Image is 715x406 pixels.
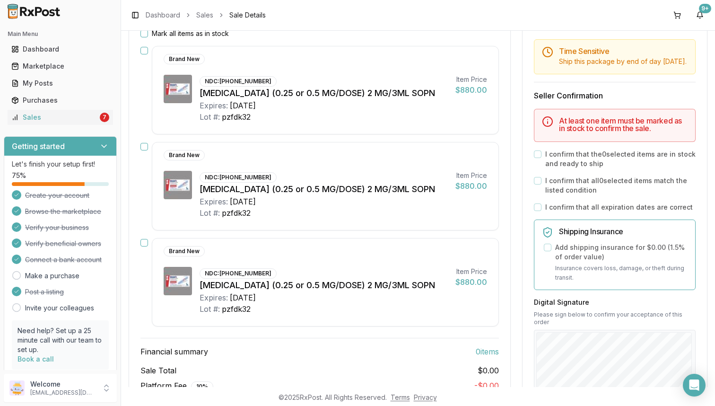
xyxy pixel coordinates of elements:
[8,75,113,92] a: My Posts
[12,141,65,152] h3: Getting started
[200,196,228,207] div: Expires:
[8,92,113,109] a: Purchases
[455,267,487,276] div: Item Price
[8,41,113,58] a: Dashboard
[200,87,448,100] div: [MEDICAL_DATA] (0.25 or 0.5 MG/DOSE) 2 MG/3ML SOPN
[222,207,251,219] div: pzfdk32
[196,10,213,20] a: Sales
[8,30,113,38] h2: Main Menu
[146,10,266,20] nav: breadcrumb
[140,380,213,392] span: Platform Fee
[455,180,487,192] div: $880.00
[555,264,688,282] p: Insurance covers loss, damage, or theft during transit.
[455,276,487,288] div: $880.00
[4,42,117,57] button: Dashboard
[30,389,96,397] p: [EMAIL_ADDRESS][DOMAIN_NAME]
[230,196,256,207] div: [DATE]
[200,303,220,315] div: Lot #:
[555,243,688,262] label: Add shipping insurance for $0.00 ( 1.5 % of order value)
[140,365,176,376] span: Sale Total
[534,90,696,101] h3: Seller Confirmation
[25,223,89,232] span: Verify your business
[545,203,693,212] label: I confirm that all expiration dates are correct
[4,76,117,91] button: My Posts
[229,10,266,20] span: Sale Details
[25,239,101,248] span: Verify beneficial owners
[11,44,109,54] div: Dashboard
[8,58,113,75] a: Marketplace
[164,75,192,103] img: Ozempic (0.25 or 0.5 MG/DOSE) 2 MG/3ML SOPN
[4,59,117,74] button: Marketplace
[146,10,180,20] a: Dashboard
[164,54,205,64] div: Brand New
[200,207,220,219] div: Lot #:
[699,4,711,13] div: 9+
[4,110,117,125] button: Sales7
[230,292,256,303] div: [DATE]
[455,75,487,84] div: Item Price
[200,111,220,123] div: Lot #:
[25,207,101,216] span: Browse the marketplace
[414,393,437,401] a: Privacy
[164,150,205,160] div: Brand New
[534,298,696,307] h3: Digital Signature
[559,228,688,235] h5: Shipping Insurance
[100,113,109,122] div: 7
[30,380,96,389] p: Welcome
[11,96,109,105] div: Purchases
[11,79,109,88] div: My Posts
[17,326,103,354] p: Need help? Set up a 25 minute call with our team to set up.
[8,109,113,126] a: Sales7
[200,172,277,183] div: NDC: [PHONE_NUMBER]
[11,113,98,122] div: Sales
[9,380,25,396] img: User avatar
[683,374,706,397] div: Open Intercom Messenger
[222,111,251,123] div: pzfdk32
[12,171,26,180] span: 75 %
[545,150,696,168] label: I confirm that the 0 selected items are in stock and ready to ship
[152,29,229,38] label: Mark all items as in stock
[25,255,102,265] span: Connect a bank account
[4,93,117,108] button: Purchases
[200,76,277,87] div: NDC: [PHONE_NUMBER]
[230,100,256,111] div: [DATE]
[191,381,213,392] div: 10 %
[200,268,277,279] div: NDC: [PHONE_NUMBER]
[559,57,687,65] span: Ship this package by end of day [DATE] .
[559,47,688,55] h5: Time Sensitive
[164,171,192,199] img: Ozempic (0.25 or 0.5 MG/DOSE) 2 MG/3ML SOPN
[200,183,448,196] div: [MEDICAL_DATA] (0.25 or 0.5 MG/DOSE) 2 MG/3ML SOPN
[222,303,251,315] div: pzfdk32
[559,117,688,132] h5: At least one item must be marked as in stock to confirm the sale.
[4,4,64,19] img: RxPost Logo
[692,8,707,23] button: 9+
[200,279,448,292] div: [MEDICAL_DATA] (0.25 or 0.5 MG/DOSE) 2 MG/3ML SOPN
[25,303,94,313] a: Invite your colleagues
[455,171,487,180] div: Item Price
[17,355,54,363] a: Book a call
[455,84,487,96] div: $880.00
[200,292,228,303] div: Expires:
[25,191,89,200] span: Create your account
[164,267,192,295] img: Ozempic (0.25 or 0.5 MG/DOSE) 2 MG/3ML SOPN
[545,176,696,195] label: I confirm that all 0 selected items match the listed condition
[164,246,205,256] div: Brand New
[200,100,228,111] div: Expires:
[391,393,410,401] a: Terms
[476,346,499,357] span: 0 item s
[11,62,109,71] div: Marketplace
[12,159,109,169] p: Let's finish your setup first!
[25,287,64,297] span: Post a listing
[25,271,79,281] a: Make a purchase
[478,365,499,376] span: $0.00
[140,346,208,357] span: Financial summary
[474,381,499,390] span: - $0.00
[534,311,696,326] p: Please sign below to confirm your acceptance of this order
